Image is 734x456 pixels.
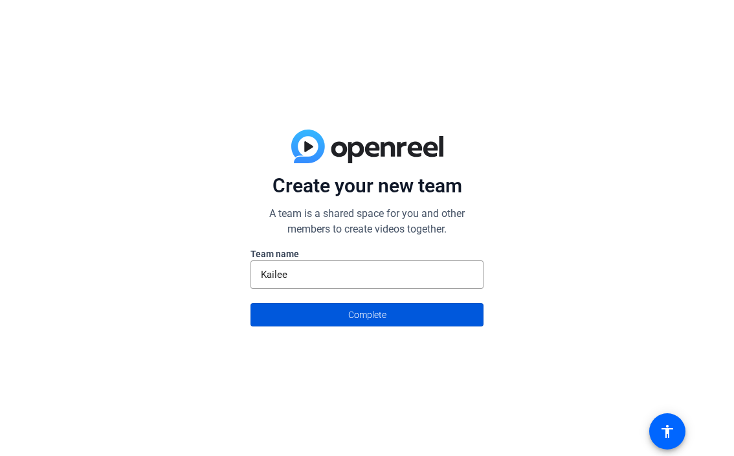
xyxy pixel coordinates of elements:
[250,303,484,326] button: Complete
[250,206,484,237] p: A team is a shared space for you and other members to create videos together.
[291,130,443,163] img: blue-gradient.svg
[348,302,386,327] span: Complete
[261,267,473,282] input: Enter here
[250,174,484,198] p: Create your new team
[250,247,484,260] label: Team name
[660,424,675,439] mat-icon: accessibility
